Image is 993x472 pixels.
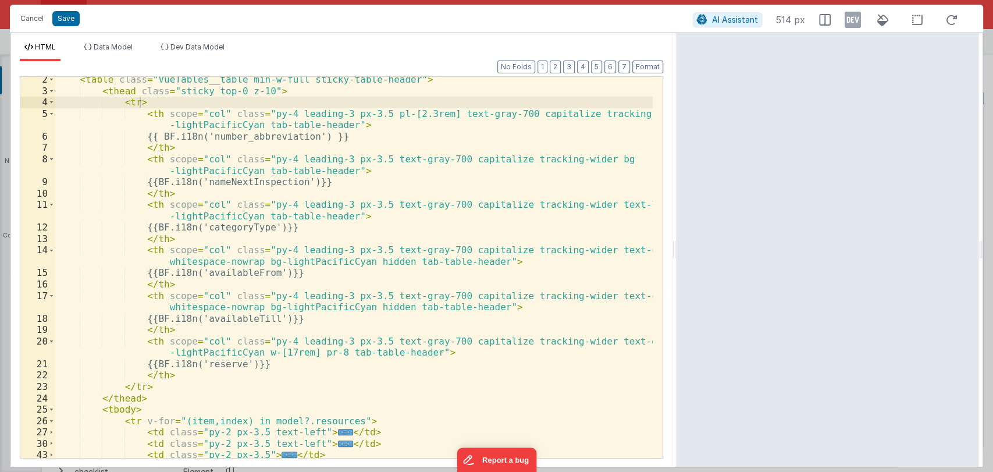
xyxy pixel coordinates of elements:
[20,74,55,86] div: 2
[604,61,616,73] button: 6
[20,97,55,108] div: 4
[338,441,353,447] span: ...
[20,199,55,222] div: 11
[20,449,55,461] div: 43
[20,108,55,131] div: 5
[20,290,55,313] div: 17
[632,61,663,73] button: Format
[20,233,55,245] div: 13
[538,61,547,73] button: 1
[618,61,630,73] button: 7
[15,10,49,27] button: Cancel
[577,61,589,73] button: 4
[693,12,762,27] button: AI Assistant
[712,15,758,24] span: AI Assistant
[20,370,55,381] div: 22
[497,61,535,73] button: No Folds
[20,416,55,427] div: 26
[20,154,55,176] div: 8
[20,438,55,450] div: 30
[282,452,297,458] span: ...
[20,188,55,200] div: 10
[338,429,353,435] span: ...
[20,359,55,370] div: 21
[550,61,561,73] button: 2
[20,244,55,267] div: 14
[20,393,55,404] div: 24
[20,131,55,143] div: 6
[52,11,80,26] button: Save
[20,336,55,359] div: 20
[20,267,55,279] div: 15
[20,86,55,97] div: 3
[35,42,56,51] span: HTML
[20,222,55,233] div: 12
[20,404,55,416] div: 25
[170,42,225,51] span: Dev Data Model
[20,313,55,325] div: 18
[457,448,536,472] iframe: Marker.io feedback button
[20,427,55,438] div: 27
[776,13,805,27] span: 514 px
[20,176,55,188] div: 9
[20,142,55,154] div: 7
[20,279,55,290] div: 16
[591,61,602,73] button: 5
[94,42,133,51] span: Data Model
[20,381,55,393] div: 23
[20,324,55,336] div: 19
[563,61,575,73] button: 3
